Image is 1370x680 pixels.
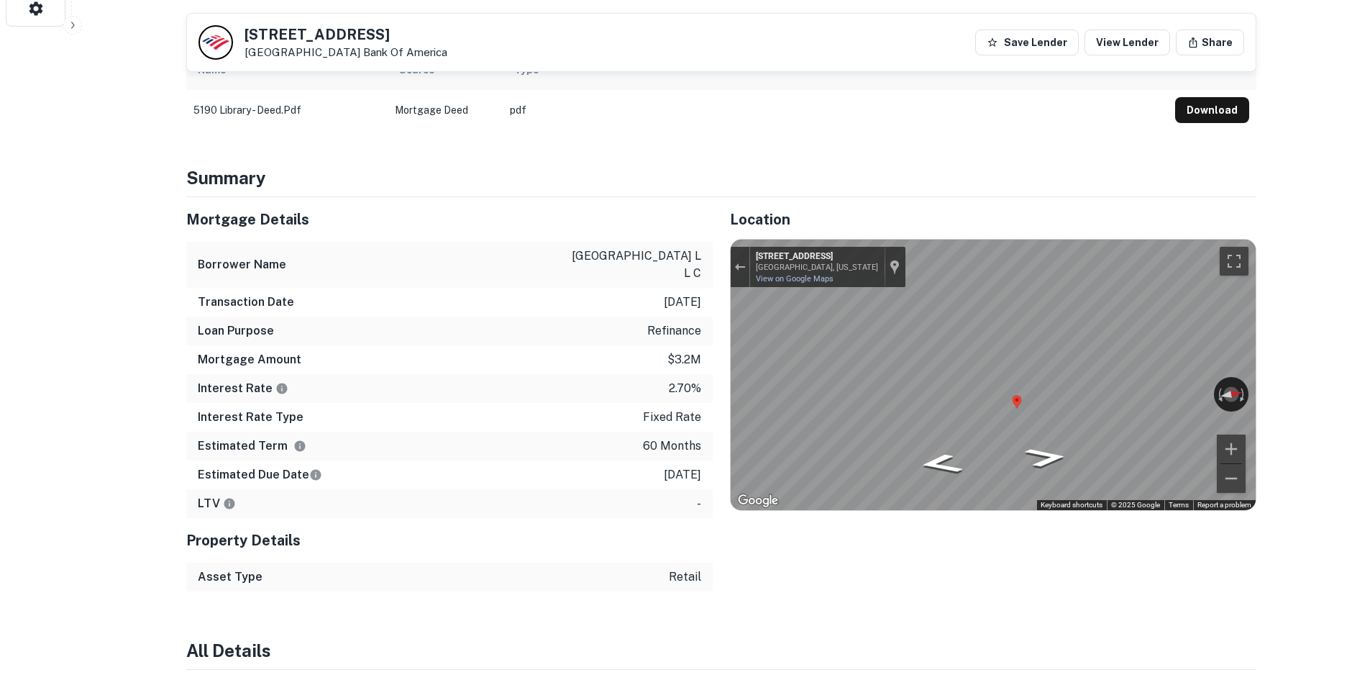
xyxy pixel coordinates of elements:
button: Exit the Street View [731,258,749,277]
a: Terms (opens in new tab) [1169,501,1189,509]
button: Rotate clockwise [1238,377,1248,412]
button: Zoom out [1217,464,1246,493]
div: [GEOGRAPHIC_DATA], [US_STATE] [756,263,878,272]
button: Download [1175,97,1249,123]
h6: Asset Type [198,568,262,586]
h5: Property Details [186,530,713,551]
p: refinance [647,322,701,340]
svg: Estimate is based on a standard schedule for this type of loan. [309,468,322,481]
td: pdf [503,90,1168,130]
img: Google [734,491,782,510]
p: [DATE] [664,466,701,484]
h6: Loan Purpose [198,322,274,340]
p: - [697,495,701,512]
h4: All Details [186,638,1256,663]
a: View on Google Maps [756,274,834,284]
h6: Interest Rate [198,380,288,397]
div: Street View [731,240,1256,510]
h5: [STREET_ADDRESS] [245,27,447,42]
p: retail [669,568,701,586]
button: Share [1176,30,1244,55]
a: Open this area in Google Maps (opens a new window) [734,491,782,510]
div: scrollable content [186,50,1256,130]
a: Bank Of America [363,46,447,58]
button: Save Lender [975,30,1079,55]
p: $3.2m [667,351,701,368]
h5: Mortgage Details [186,209,713,230]
a: Report a problem [1197,501,1251,509]
svg: Term is based on a standard schedule for this type of loan. [293,440,306,453]
a: View Lender [1084,30,1170,55]
button: Rotate counterclockwise [1214,377,1224,412]
path: Go South, PA-88 [899,449,981,479]
div: Map [731,240,1256,510]
iframe: Chat Widget [1298,565,1370,634]
h6: Mortgage Amount [198,351,301,368]
button: Zoom in [1217,435,1246,463]
div: [STREET_ADDRESS] [756,251,878,263]
path: Go North, Library Rd [1006,443,1085,473]
p: 2.70% [669,380,701,397]
h6: LTV [198,495,236,512]
td: Mortgage Deed [388,90,503,130]
h6: Interest Rate Type [198,409,303,426]
button: Keyboard shortcuts [1041,500,1102,510]
p: 60 months [643,438,701,455]
h4: Summary [186,165,1256,191]
td: 5190 library - deed.pdf [186,90,388,130]
svg: LTVs displayed on the website are for informational purposes only and may be reported incorrectly... [223,497,236,510]
h5: Location [730,209,1256,230]
p: [GEOGRAPHIC_DATA] [245,46,447,59]
p: [DATE] [664,294,701,311]
h6: Borrower Name [198,256,286,273]
h6: Transaction Date [198,294,294,311]
h6: Estimated Due Date [198,466,322,484]
p: [GEOGRAPHIC_DATA] l l c [572,248,701,282]
svg: The interest rates displayed on the website are for informational purposes only and may be report... [275,382,288,395]
a: Show location on map [890,259,900,275]
h6: Estimated Term [198,438,306,455]
span: © 2025 Google [1111,501,1160,509]
button: Reset the view [1213,384,1249,405]
button: Toggle fullscreen view [1220,247,1248,276]
p: fixed rate [643,409,701,426]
